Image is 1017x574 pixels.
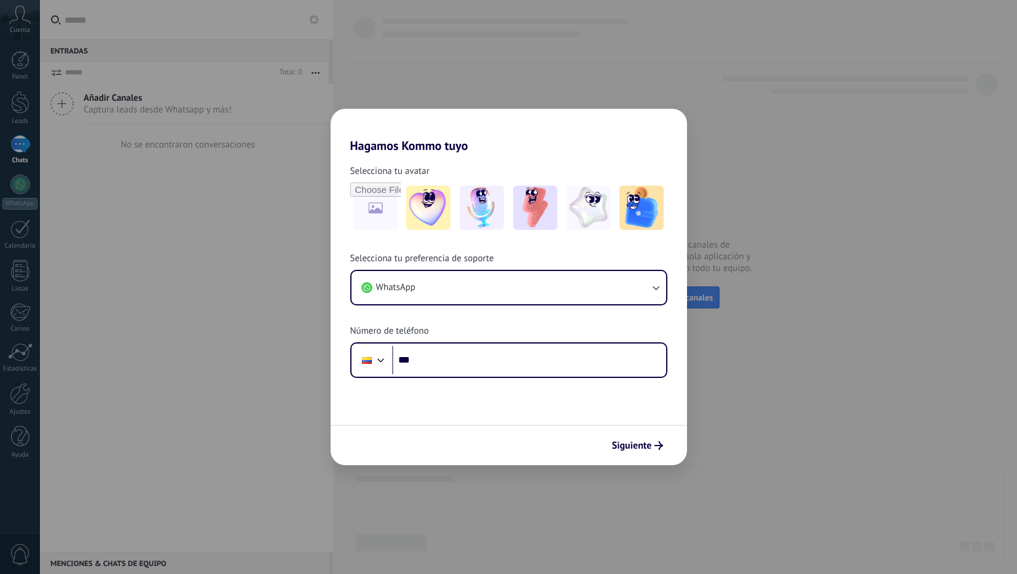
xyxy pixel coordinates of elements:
[350,253,494,265] span: Selecciona tu preferencia de soporte
[619,186,664,230] img: -5.jpeg
[612,441,652,450] span: Siguiente
[355,347,379,373] div: Colombia: + 57
[513,186,557,230] img: -3.jpeg
[351,271,666,304] button: WhatsApp
[376,281,415,294] span: WhatsApp
[406,186,450,230] img: -1.jpeg
[460,186,504,230] img: -2.jpeg
[350,325,429,337] span: Número de teléfono
[567,186,611,230] img: -4.jpeg
[331,109,687,153] h2: Hagamos Kommo tuyo
[350,165,430,178] span: Selecciona tu avatar
[607,435,669,456] button: Siguiente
